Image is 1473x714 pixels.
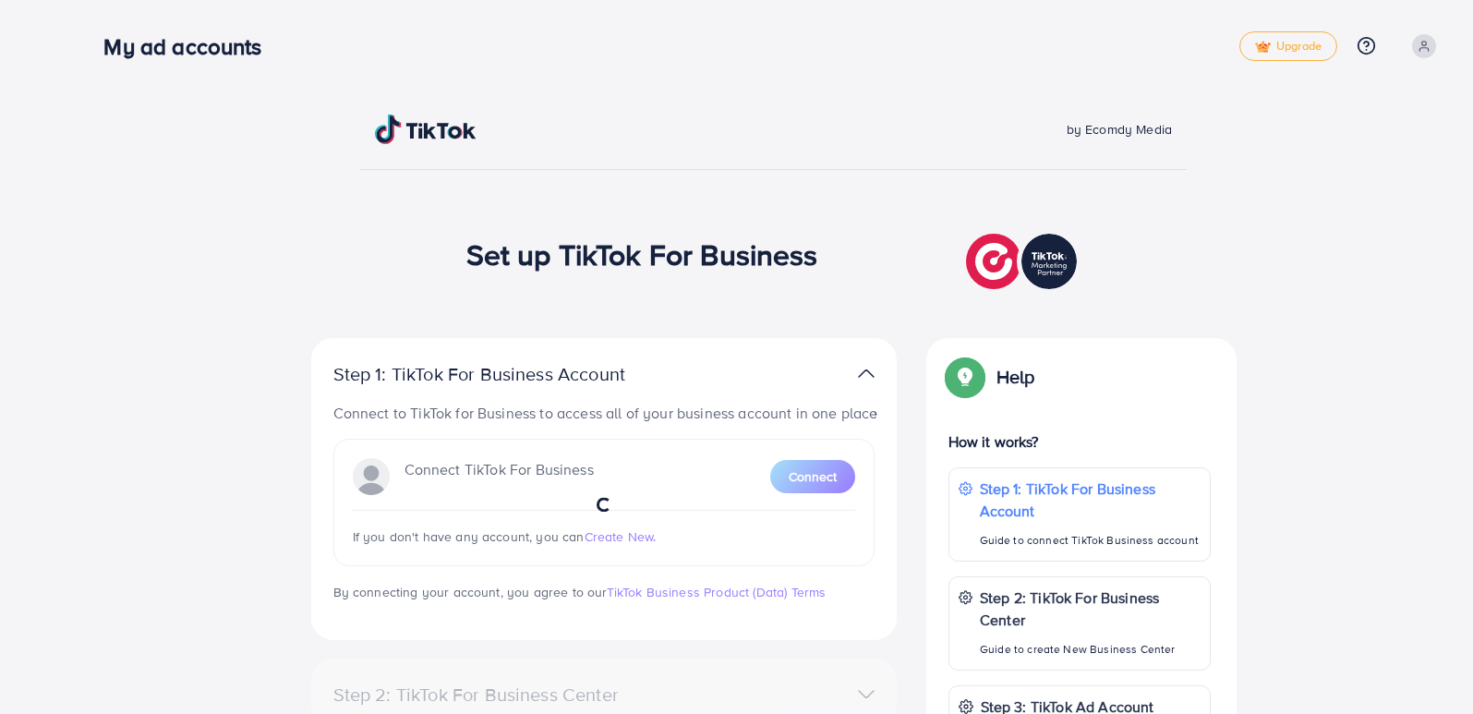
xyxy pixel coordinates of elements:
p: Step 1: TikTok For Business Account [980,478,1201,522]
img: Popup guide [948,360,982,393]
img: TikTok partner [966,229,1081,294]
p: Step 2: TikTok For Business Center [980,587,1201,631]
img: tick [1255,41,1271,54]
img: TikTok partner [858,360,875,387]
h1: Set up TikTok For Business [466,236,818,272]
p: Help [996,366,1035,388]
span: Upgrade [1255,40,1322,54]
p: Step 1: TikTok For Business Account [333,363,684,385]
h3: My ad accounts [103,33,276,60]
p: Guide to connect TikTok Business account [980,529,1201,551]
p: Guide to create New Business Center [980,638,1201,660]
p: How it works? [948,430,1211,453]
img: TikTok [375,115,477,144]
span: by Ecomdy Media [1067,120,1172,139]
a: tickUpgrade [1239,31,1337,61]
